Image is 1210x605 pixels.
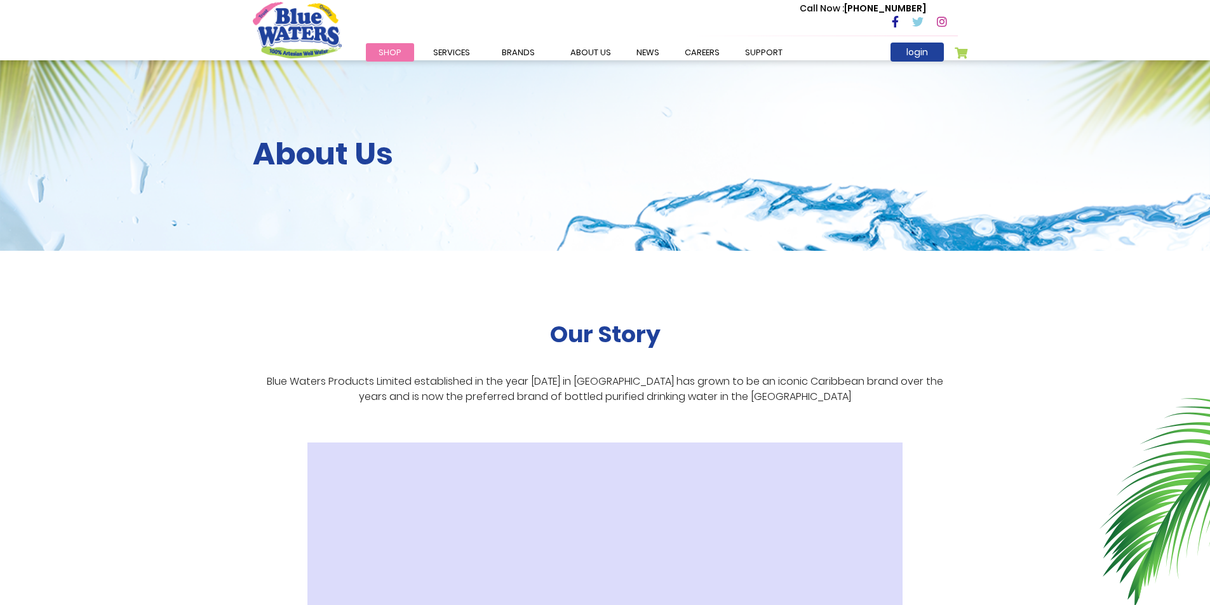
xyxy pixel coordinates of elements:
[253,374,958,404] p: Blue Waters Products Limited established in the year [DATE] in [GEOGRAPHIC_DATA] has grown to be ...
[550,321,661,348] h2: Our Story
[253,136,958,173] h2: About Us
[420,43,483,62] a: Services
[732,43,795,62] a: support
[624,43,672,62] a: News
[253,2,342,58] a: store logo
[672,43,732,62] a: careers
[366,43,414,62] a: Shop
[558,43,624,62] a: about us
[489,43,548,62] a: Brands
[502,46,535,58] span: Brands
[379,46,401,58] span: Shop
[433,46,470,58] span: Services
[800,2,926,15] p: [PHONE_NUMBER]
[891,43,944,62] a: login
[800,2,844,15] span: Call Now :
